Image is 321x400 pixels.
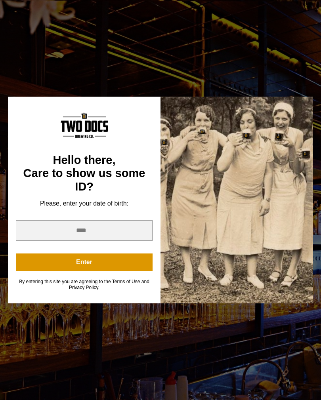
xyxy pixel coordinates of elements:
div: Please, enter your date of birth: [16,200,153,208]
input: year [16,220,153,241]
div: Hello there, Care to show us some ID? [16,154,153,193]
div: By entering this site you are agreeing to the Terms of Use and Privacy Policy. [16,279,153,291]
button: Enter [16,253,153,271]
img: Content Logo [61,112,108,138]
